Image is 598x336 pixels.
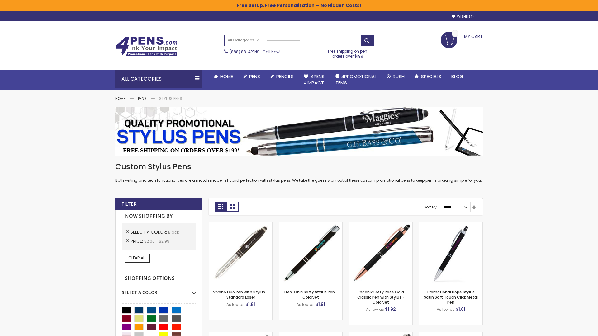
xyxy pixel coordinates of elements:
strong: Shopping Options [122,272,196,285]
span: Rush [393,73,405,80]
a: Phoenix Softy Rose Gold Classic Pen with Stylus - ColorJet [357,289,405,305]
a: Home [209,70,238,83]
a: Specials [410,70,446,83]
span: $1.81 [245,301,255,307]
label: Sort By [424,204,437,210]
a: Wishlist [452,14,477,19]
span: Clear All [128,255,146,260]
a: (888) 88-4PENS [230,49,259,54]
span: $1.01 [456,306,465,312]
span: $1.91 [316,301,325,307]
a: Rush [382,70,410,83]
a: Promotional Hope Stylus Satin Soft Touch Click Metal Pen-Black [419,222,482,227]
div: Select A Color [122,285,196,296]
img: Promotional Hope Stylus Satin Soft Touch Click Metal Pen-Black [419,222,482,285]
div: Free shipping on pen orders over $199 [322,46,374,59]
strong: Now Shopping by [122,210,196,223]
a: Pencils [265,70,299,83]
a: Pens [138,96,147,101]
span: Specials [421,73,441,80]
span: $1.92 [385,306,396,312]
a: Blog [446,70,468,83]
span: $2.00 - $2.99 [144,239,169,244]
a: All Categories [225,35,262,45]
span: 4PROMOTIONAL ITEMS [335,73,377,86]
img: Vivano Duo Pen with Stylus - Standard Laser-Black [209,222,272,285]
span: - Call Now! [230,49,280,54]
span: All Categories [228,38,259,43]
a: Phoenix Softy Rose Gold Classic Pen with Stylus - ColorJet-Black [349,222,412,227]
a: Pens [238,70,265,83]
div: Both writing and tech functionalities are a match made in hybrid perfection with stylus pens. We ... [115,162,483,183]
span: As low as [437,307,455,312]
a: Clear All [125,254,150,262]
img: Stylus Pens [115,107,483,156]
a: Tres-Chic Softy Stylus Pen - ColorJet [283,289,338,300]
span: Black [168,230,179,235]
a: 4PROMOTIONALITEMS [330,70,382,90]
span: Blog [451,73,463,80]
span: Select A Color [131,229,168,235]
span: Pens [249,73,260,80]
a: Home [115,96,126,101]
a: Promotional Hope Stylus Satin Soft Touch Click Metal Pen [424,289,478,305]
strong: Filter [121,201,137,208]
a: 4Pens4impact [299,70,330,90]
span: As low as [226,302,244,307]
img: 4Pens Custom Pens and Promotional Products [115,36,178,56]
span: Pencils [276,73,294,80]
span: As low as [297,302,315,307]
strong: Grid [215,202,227,212]
img: Tres-Chic Softy Stylus Pen - ColorJet-Black [279,222,342,285]
span: As low as [366,307,384,312]
a: Vivano Duo Pen with Stylus - Standard Laser [213,289,268,300]
span: 4Pens 4impact [304,73,325,86]
h1: Custom Stylus Pens [115,162,483,172]
a: Vivano Duo Pen with Stylus - Standard Laser-Black [209,222,272,227]
strong: Stylus Pens [159,96,182,101]
span: Price [131,238,144,244]
img: Phoenix Softy Rose Gold Classic Pen with Stylus - ColorJet-Black [349,222,412,285]
a: Tres-Chic Softy Stylus Pen - ColorJet-Black [279,222,342,227]
div: All Categories [115,70,202,88]
span: Home [220,73,233,80]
